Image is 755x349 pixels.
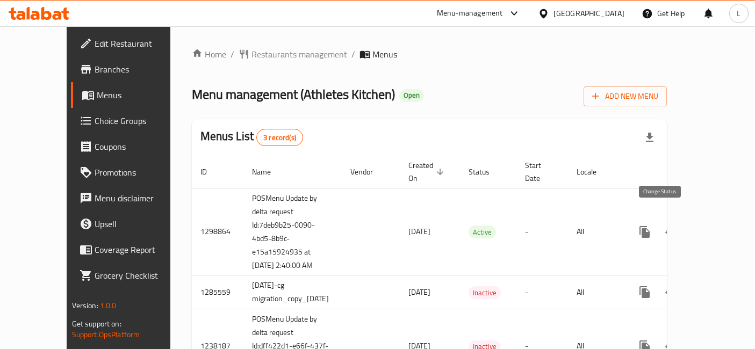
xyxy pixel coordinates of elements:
td: [DATE]-cg migration_copy_[DATE] [243,275,342,309]
td: 1285559 [192,275,243,309]
span: Menu management ( Athletes Kitchen ) [192,82,395,106]
a: Coupons [71,134,193,159]
td: All [568,188,623,275]
span: Name [252,165,285,178]
div: Open [399,89,424,102]
button: Add New Menu [584,86,667,106]
span: Edit Restaurant [95,37,184,50]
span: Choice Groups [95,114,184,127]
span: Coupons [95,140,184,153]
div: Export file [637,125,663,150]
span: Menus [97,89,184,101]
button: more [632,279,658,305]
span: Restaurants management [251,48,347,61]
a: Branches [71,56,193,82]
a: Support.OpsPlatform [72,328,140,341]
div: Inactive [469,286,501,299]
div: Menu-management [437,7,503,20]
span: Coverage Report [95,243,184,256]
span: ID [200,165,221,178]
span: Locale [577,165,610,178]
span: Open [399,91,424,100]
a: Promotions [71,159,193,185]
a: Restaurants management [239,48,347,61]
a: Menu disclaimer [71,185,193,211]
td: All [568,275,623,309]
span: Start Date [525,159,555,185]
h2: Menus List [200,128,303,146]
span: Version: [72,299,98,312]
span: Upsell [95,217,184,230]
a: Coverage Report [71,237,193,263]
span: Vendor [350,165,387,178]
span: Promotions [95,166,184,179]
td: POSMenu Update by delta request Id:7deb9b25-0090-4bd5-8b9c-e15a15924935 at [DATE] 2:40:00 AM [243,188,342,275]
div: [GEOGRAPHIC_DATA] [553,8,624,19]
span: Add New Menu [592,90,658,103]
span: Menu disclaimer [95,192,184,205]
span: Inactive [469,287,501,299]
span: Created On [408,159,447,185]
span: Menus [372,48,397,61]
span: L [737,8,740,19]
button: Change Status [658,279,684,305]
span: Grocery Checklist [95,269,184,282]
a: Grocery Checklist [71,263,193,288]
span: 3 record(s) [257,133,303,143]
a: Home [192,48,226,61]
a: Upsell [71,211,193,237]
span: [DATE] [408,224,430,238]
a: Choice Groups [71,108,193,134]
span: Active [469,226,496,238]
span: 1.0.0 [100,299,117,312]
a: Edit Restaurant [71,31,193,56]
span: [DATE] [408,285,430,299]
td: - [516,188,568,275]
th: Actions [623,156,744,188]
span: Get support on: [72,317,121,331]
nav: breadcrumb [192,48,667,61]
a: Menus [71,82,193,108]
span: Branches [95,63,184,76]
div: Total records count [256,129,303,146]
span: Status [469,165,504,178]
li: / [231,48,234,61]
td: 1298864 [192,188,243,275]
li: / [351,48,355,61]
td: - [516,275,568,309]
button: more [632,219,658,245]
